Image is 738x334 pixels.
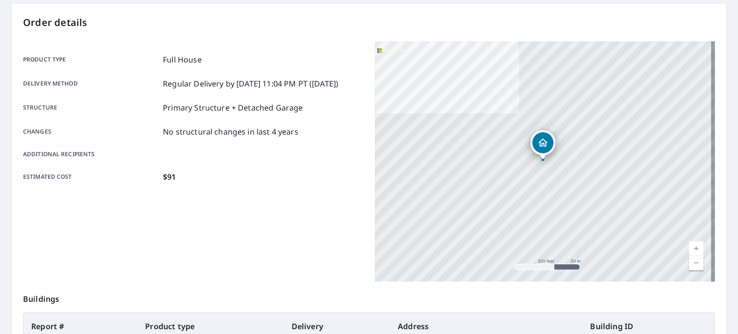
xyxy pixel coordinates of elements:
p: Buildings [23,282,715,312]
p: $91 [163,171,176,183]
p: Estimated cost [23,171,159,183]
a: Current Level 17, Zoom In [689,241,703,256]
p: Delivery method [23,78,159,89]
p: Product type [23,54,159,65]
div: Dropped pin, building 1, Residential property, 4917 Rose Blossom Ln Hazelwood, MO 63042 [530,130,555,160]
a: Current Level 17, Zoom Out [689,256,703,270]
p: Changes [23,126,159,137]
p: Order details [23,15,715,30]
p: Regular Delivery by [DATE] 11:04 PM PT ([DATE]) [163,78,338,89]
p: Full House [163,54,202,65]
p: Additional recipients [23,150,159,159]
p: No structural changes in last 4 years [163,126,298,137]
p: Primary Structure + Detached Garage [163,102,303,113]
p: Structure [23,102,159,113]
